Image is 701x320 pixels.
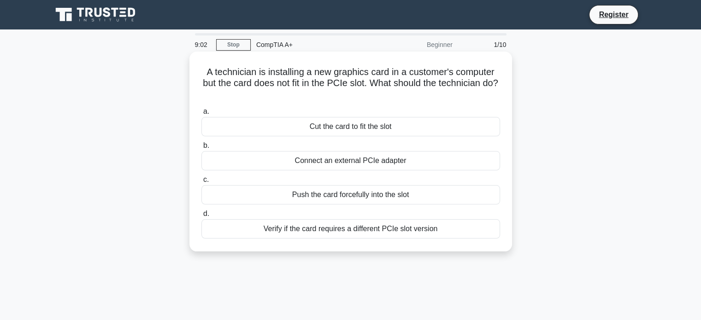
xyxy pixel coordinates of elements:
div: 1/10 [458,35,512,54]
div: Cut the card to fit the slot [201,117,500,136]
span: c. [203,175,209,183]
a: Register [593,9,634,20]
span: b. [203,141,209,149]
a: Stop [216,39,251,51]
div: Push the card forcefully into the slot [201,185,500,204]
div: 9:02 [189,35,216,54]
span: a. [203,107,209,115]
span: d. [203,209,209,217]
div: CompTIA A+ [251,35,377,54]
h5: A technician is installing a new graphics card in a customer's computer but the card does not fit... [200,66,501,100]
div: Beginner [377,35,458,54]
div: Connect an external PCIe adapter [201,151,500,170]
div: Verify if the card requires a different PCIe slot version [201,219,500,239]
